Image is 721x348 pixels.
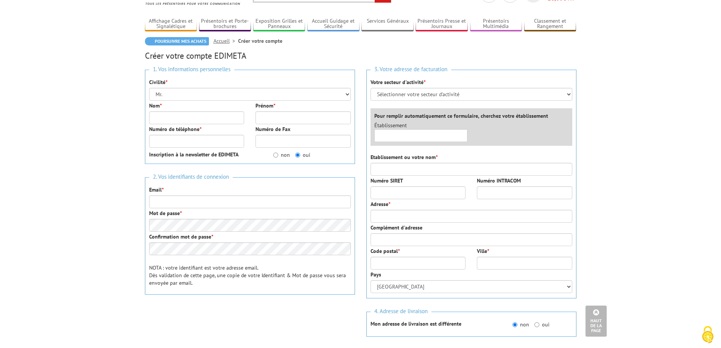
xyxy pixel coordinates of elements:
[145,37,209,45] a: Poursuivre mes achats
[149,78,167,86] label: Civilité
[371,306,431,317] span: 4. Adresse de livraison
[295,153,300,158] input: oui
[253,18,305,30] a: Exposition Grilles et Panneaux
[149,209,182,217] label: Mot de passe
[371,320,461,327] strong: Mon adresse de livraison est différente
[371,64,451,75] span: 3. Votre adresse de facturation
[416,18,468,30] a: Présentoirs Presse et Journaux
[149,151,238,158] strong: Inscription à la newsletter de EDIMETA
[374,112,548,120] label: Pour remplir automatiquement ce formulaire, cherchez votre établissement
[149,186,164,194] label: Email
[371,224,422,231] label: Complément d'adresse
[477,247,489,255] label: Ville
[149,102,162,109] label: Nom
[512,321,529,328] label: non
[369,122,473,142] div: Établissement
[295,151,310,159] label: oui
[371,200,390,208] label: Adresse
[698,325,717,344] img: Cookies (fenêtre modale)
[199,18,251,30] a: Présentoirs et Porte-brochures
[361,18,414,30] a: Services Généraux
[145,18,197,30] a: Affichage Cadres et Signalétique
[371,271,381,278] label: Pays
[255,102,275,109] label: Prénom
[371,153,438,161] label: Etablissement ou votre nom
[273,151,290,159] label: non
[307,18,360,30] a: Accueil Guidage et Sécurité
[534,322,539,327] input: oui
[371,78,425,86] label: Votre secteur d'activité
[512,322,517,327] input: non
[695,322,721,348] button: Cookies (fenêtre modale)
[477,177,521,184] label: Numéro INTRACOM
[470,18,522,30] a: Présentoirs Multimédia
[371,177,403,184] label: Numéro SIRET
[534,321,550,328] label: oui
[149,172,233,182] span: 2. Vos identifiants de connexion
[149,125,201,133] label: Numéro de téléphone
[255,125,290,133] label: Numéro de Fax
[586,306,607,337] a: Haut de la page
[524,18,576,30] a: Classement et Rangement
[149,233,213,240] label: Confirmation mot de passe
[238,37,282,45] li: Créer votre compte
[213,37,238,44] a: Accueil
[145,51,576,60] h2: Créer votre compte EDIMETA
[371,247,400,255] label: Code postal
[149,64,234,75] span: 1. Vos informations personnelles
[149,264,351,287] p: NOTA : votre identifiant est votre adresse email. Dès validation de cette page, une copie de votr...
[145,308,260,337] iframe: reCAPTCHA
[273,153,278,158] input: non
